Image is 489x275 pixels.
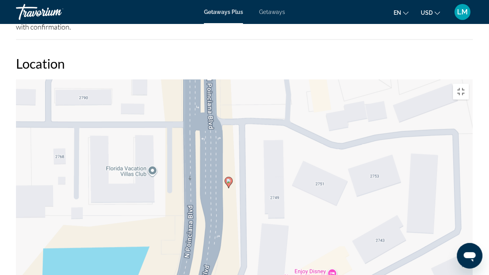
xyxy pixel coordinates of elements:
[16,2,96,22] a: Travorium
[457,8,468,16] span: LM
[421,7,440,18] button: Change currency
[394,7,409,18] button: Change language
[259,9,285,15] a: Getaways
[16,56,473,72] h2: Location
[452,4,473,20] button: User Menu
[421,10,433,16] span: USD
[457,243,483,269] iframe: Button to launch messaging window
[453,84,469,100] button: Toggle fullscreen view
[394,10,401,16] span: en
[204,9,243,15] a: Getaways Plus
